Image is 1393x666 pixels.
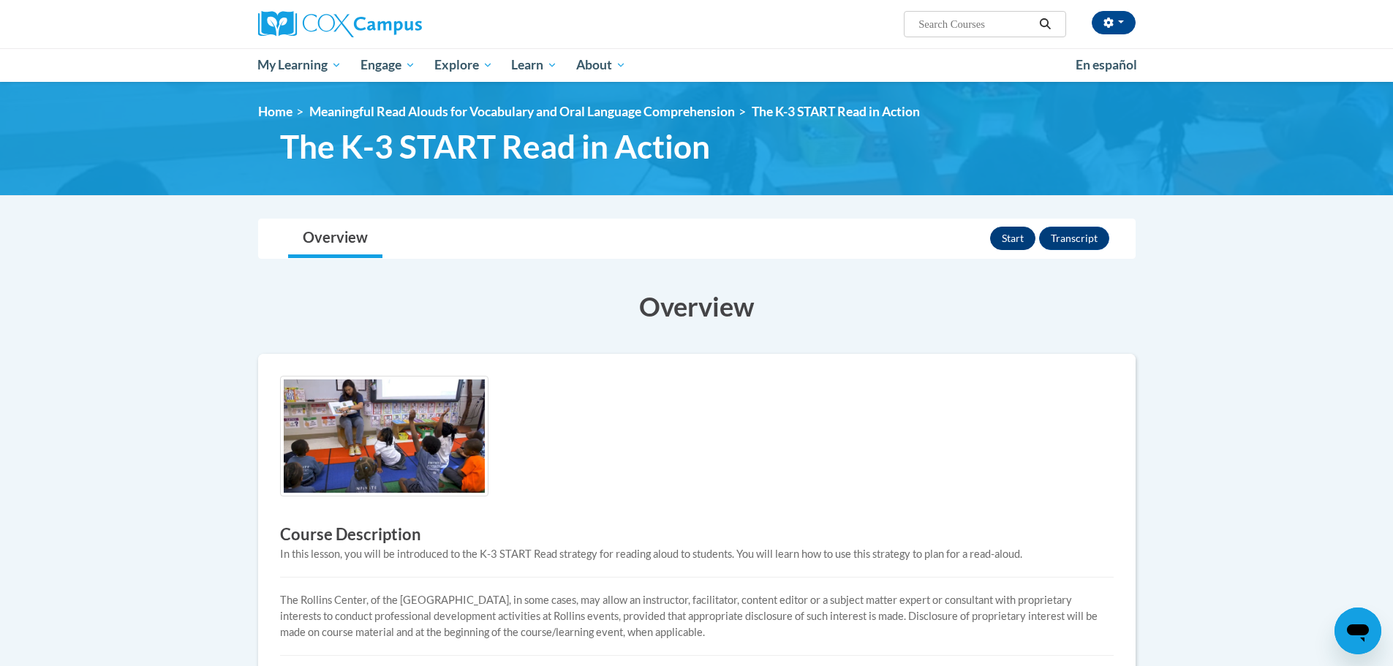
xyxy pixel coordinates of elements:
button: Search [1034,15,1056,33]
span: The K-3 START Read in Action [280,127,710,166]
button: Start [990,227,1035,250]
h3: Overview [258,288,1136,325]
iframe: Button to launch messaging window [1335,608,1381,654]
a: Learn [502,48,567,82]
span: The K-3 START Read in Action [752,104,920,119]
img: Cox Campus [258,11,422,37]
h3: Course Description [280,523,1114,546]
a: My Learning [249,48,352,82]
input: Search Courses [917,15,1034,33]
p: The Rollins Center, of the [GEOGRAPHIC_DATA], in some cases, may allow an instructor, facilitator... [280,592,1114,640]
span: En español [1076,57,1137,72]
button: Account Settings [1092,11,1136,34]
a: Overview [288,219,382,258]
a: Home [258,104,292,119]
a: Meaningful Read Alouds for Vocabulary and Oral Language Comprehension [309,104,735,119]
a: Engage [351,48,425,82]
a: En español [1066,50,1147,80]
a: Explore [425,48,502,82]
a: About [567,48,635,82]
span: My Learning [257,56,341,74]
div: Main menu [236,48,1158,82]
span: Engage [360,56,415,74]
span: About [576,56,626,74]
img: Course logo image [280,376,488,496]
a: Cox Campus [258,11,536,37]
span: Explore [434,56,493,74]
span: Learn [511,56,557,74]
div: In this lesson, you will be introduced to the K-3 START Read strategy for reading aloud to studen... [280,546,1114,562]
button: Transcript [1039,227,1109,250]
